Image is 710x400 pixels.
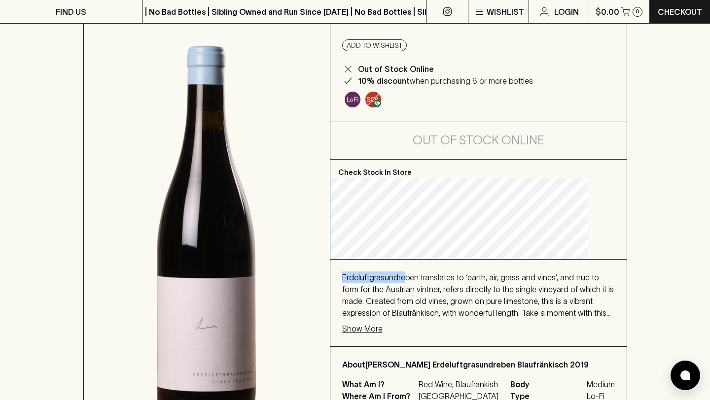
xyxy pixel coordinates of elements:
[596,6,619,18] p: $0.00
[636,9,639,14] p: 0
[358,63,434,75] p: Out of Stock Online
[510,378,584,390] span: Body
[413,133,544,148] h5: Out of Stock Online
[342,378,416,390] p: What Am I?
[330,160,627,178] p: Check Stock In Store
[342,89,363,110] a: Some may call it natural, others minimum intervention, either way, it’s hands off & maybe even a ...
[658,6,702,18] p: Checkout
[342,323,383,334] p: Show More
[358,75,533,87] p: when purchasing 6 or more bottles
[342,273,614,329] span: Erdeluftgrasundreben translates to ‘earth, air, grass and vines’, and true to form for the Austri...
[680,370,690,380] img: bubble-icon
[342,39,407,51] button: Add to wishlist
[587,378,615,390] span: Medium
[342,359,615,370] p: About [PERSON_NAME] Erdeluftgrasundreben Blaufränkisch 2019
[419,378,498,390] p: Red Wine, Blaufrankish
[554,6,579,18] p: Login
[345,92,360,107] img: Lo-Fi
[365,92,381,107] img: Vegan & Sulphur Free
[363,89,384,110] a: Made without the use of any animal products, and without any added Sulphur Dioxide (SO2)
[358,76,410,85] b: 10% discount
[56,6,86,18] p: FIND US
[487,6,524,18] p: Wishlist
